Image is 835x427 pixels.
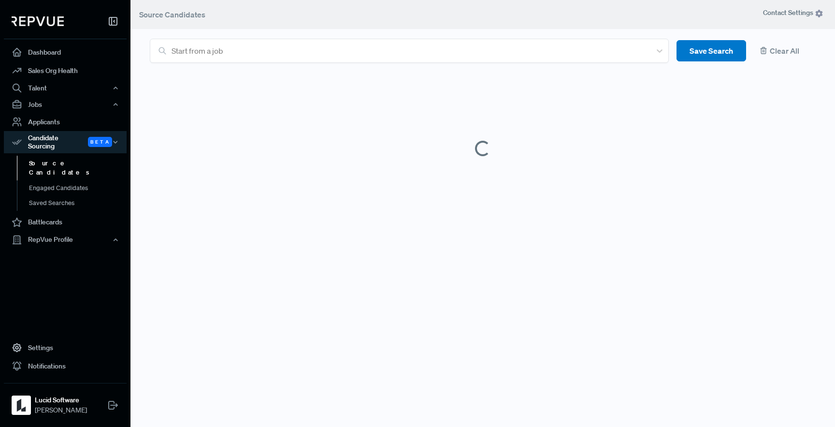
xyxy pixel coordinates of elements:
[4,80,127,96] button: Talent
[4,61,127,80] a: Sales Org Health
[4,113,127,131] a: Applicants
[17,156,140,180] a: Source Candidates
[35,405,87,415] span: [PERSON_NAME]
[4,43,127,61] a: Dashboard
[14,398,29,413] img: Lucid Software
[12,16,64,26] img: RepVue
[4,131,127,153] div: Candidate Sourcing
[4,232,127,248] button: RepVue Profile
[17,195,140,211] a: Saved Searches
[763,8,823,18] span: Contact Settings
[4,131,127,153] button: Candidate Sourcing Beta
[4,383,127,419] a: Lucid SoftwareLucid Software[PERSON_NAME]
[754,40,816,62] button: Clear All
[17,180,140,196] a: Engaged Candidates
[677,40,746,62] button: Save Search
[35,395,87,405] strong: Lucid Software
[139,10,205,19] span: Source Candidates
[4,96,127,113] button: Jobs
[4,339,127,357] a: Settings
[4,357,127,375] a: Notifications
[4,213,127,232] a: Battlecards
[88,137,112,147] span: Beta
